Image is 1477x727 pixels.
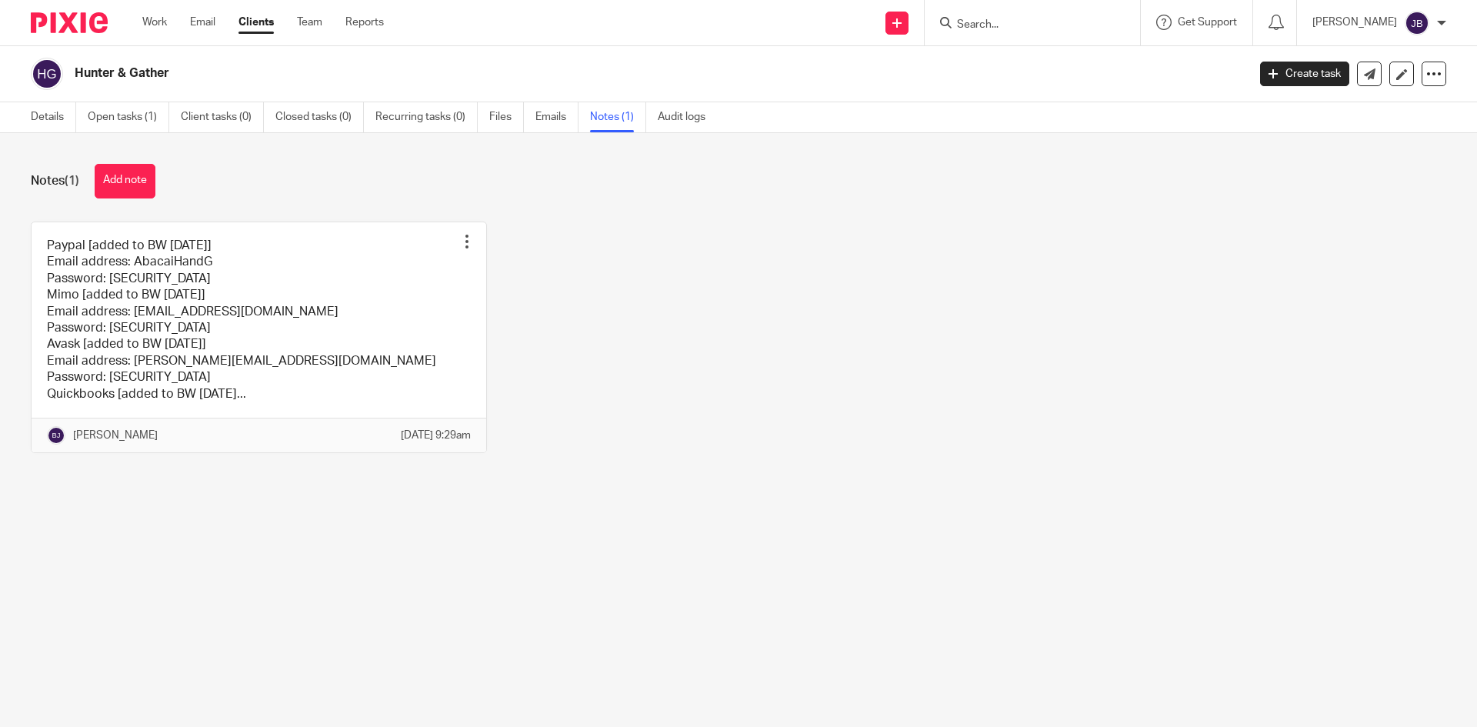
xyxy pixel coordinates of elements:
span: Get Support [1178,17,1237,28]
a: Team [297,15,322,30]
a: Recurring tasks (0) [375,102,478,132]
a: Client tasks (0) [181,102,264,132]
p: [PERSON_NAME] [1312,15,1397,30]
a: Audit logs [658,102,717,132]
a: Email [190,15,215,30]
button: Add note [95,164,155,198]
a: Emails [535,102,578,132]
span: (1) [65,175,79,187]
a: Create task [1260,62,1349,86]
a: Open tasks (1) [88,102,169,132]
a: Closed tasks (0) [275,102,364,132]
input: Search [955,18,1094,32]
h2: Hunter & Gather [75,65,1005,82]
a: Reports [345,15,384,30]
p: [DATE] 9:29am [401,428,471,443]
img: Pixie [31,12,108,33]
img: svg%3E [31,58,63,90]
p: [PERSON_NAME] [73,428,158,443]
img: svg%3E [47,426,65,445]
a: Notes (1) [590,102,646,132]
h1: Notes [31,173,79,189]
a: Files [489,102,524,132]
a: Details [31,102,76,132]
a: Work [142,15,167,30]
img: svg%3E [1405,11,1429,35]
a: Clients [238,15,274,30]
